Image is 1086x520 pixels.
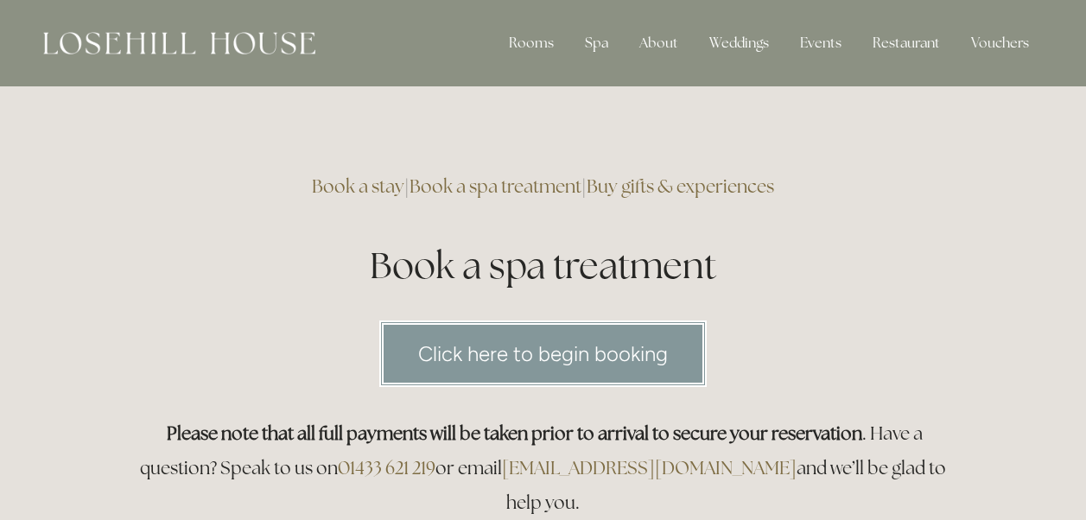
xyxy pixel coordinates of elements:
strong: Please note that all full payments will be taken prior to arrival to secure your reservation [167,422,862,445]
a: Book a spa treatment [410,174,581,198]
img: Losehill House [43,32,315,54]
h3: | | [130,169,956,204]
div: About [626,26,692,60]
a: Click here to begin booking [379,320,707,387]
h3: . Have a question? Speak to us on or email and we’ll be glad to help you. [130,416,956,520]
a: 01433 621 219 [338,456,435,479]
div: Spa [571,26,622,60]
div: Events [786,26,855,60]
a: Vouchers [957,26,1043,60]
div: Restaurant [859,26,954,60]
a: [EMAIL_ADDRESS][DOMAIN_NAME] [502,456,797,479]
div: Rooms [495,26,568,60]
div: Weddings [695,26,783,60]
a: Buy gifts & experiences [587,174,774,198]
h1: Book a spa treatment [130,240,956,291]
a: Book a stay [312,174,404,198]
